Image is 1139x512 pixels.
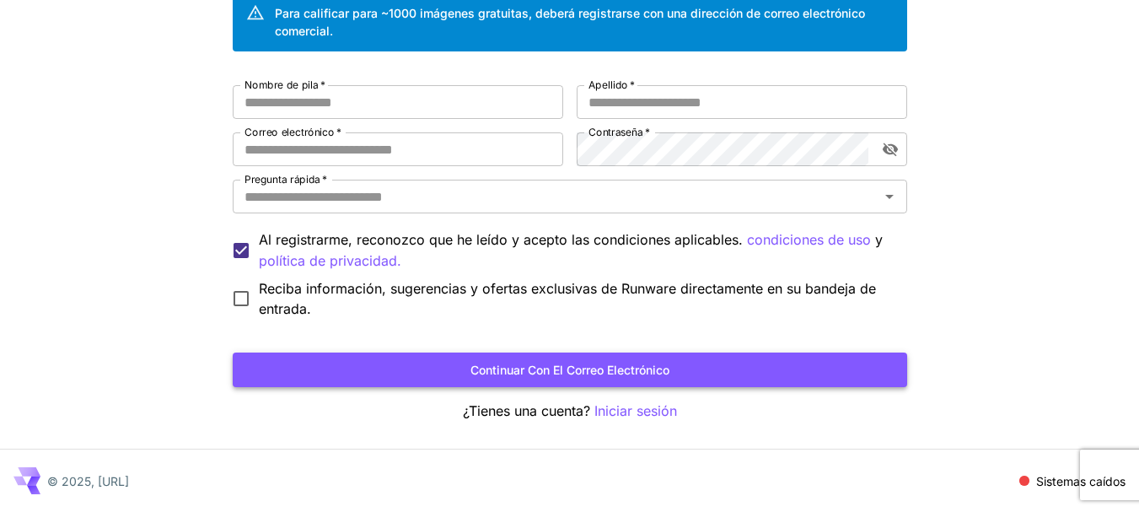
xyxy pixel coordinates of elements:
button: Al registrarme, reconozco que he leído y acepto las condiciones aplicables. condiciones de uso y [259,251,401,272]
button: alternar visibilidad de contraseña [875,134,905,164]
font: Sistemas caídos [1036,474,1126,488]
font: Continuar con el correo electrónico [470,363,669,377]
font: política de privacidad. [259,252,401,269]
button: Al registrarme, reconozco que he leído y acepto las condiciones aplicables. y política de privaci... [747,229,871,251]
font: Para calificar para ~1000 imágenes gratuitas, deberá registrarse con una dirección de correo elec... [275,6,865,38]
button: Continuar con el correo electrónico [233,353,907,387]
font: condiciones de uso [747,231,871,248]
font: Iniciar sesión [594,402,677,419]
font: Reciba información, sugerencias y ofertas exclusivas de Runware directamente en su bandeja de ent... [259,280,876,317]
font: Contraseña [588,126,643,138]
font: ¿Tienes una cuenta? [463,402,590,419]
font: Apellido [588,78,628,91]
button: Iniciar sesión [594,401,677,422]
font: Al registrarme, reconozco que he leído y acepto las condiciones aplicables. [259,231,743,248]
font: y [875,231,883,248]
button: Abierto [878,185,901,208]
font: Pregunta rápida [244,173,320,186]
font: © 2025, [URL] [47,474,129,488]
font: Nombre de pila [244,78,319,91]
font: Correo electrónico [244,126,335,138]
